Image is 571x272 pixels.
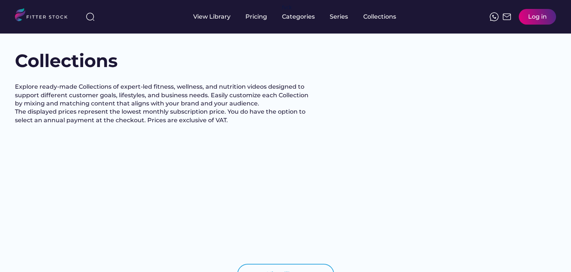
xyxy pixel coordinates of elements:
div: View Library [193,13,230,21]
h1: Collections [15,48,117,73]
div: Pricing [245,13,267,21]
div: Series [330,13,348,21]
img: search-normal%203.svg [86,12,95,21]
div: Collections [363,13,396,21]
div: fvck [282,4,292,11]
div: Log in [528,13,547,21]
img: LOGO.svg [15,8,74,23]
h2: Explore ready-made Collections of expert-led fitness, wellness, and nutrition videos designed to ... [15,83,313,124]
img: meteor-icons_whatsapp%20%281%29.svg [490,12,499,21]
div: Categories [282,13,315,21]
img: Frame%2051.svg [502,12,511,21]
